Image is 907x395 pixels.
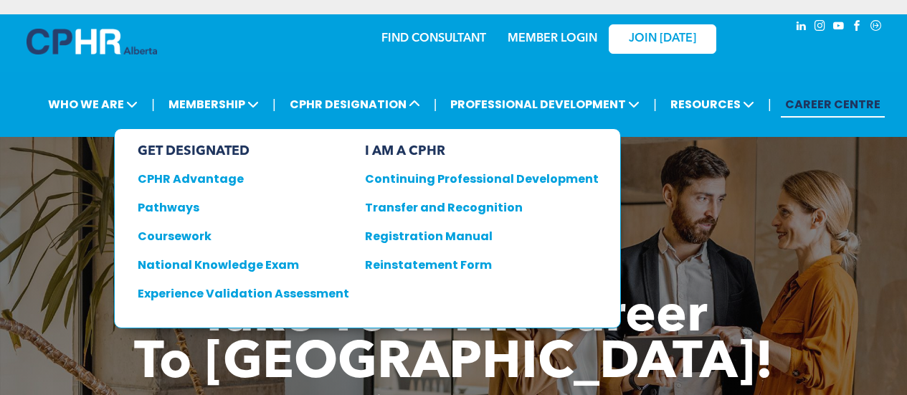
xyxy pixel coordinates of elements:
span: MEMBERSHIP [164,91,263,118]
span: PROFESSIONAL DEVELOPMENT [446,91,644,118]
li: | [151,90,155,119]
div: Continuing Professional Development [365,170,575,188]
a: Transfer and Recognition [365,199,599,216]
div: GET DESIGNATED [138,143,349,159]
a: facebook [850,18,865,37]
a: youtube [831,18,847,37]
span: To [GEOGRAPHIC_DATA]! [134,338,774,390]
div: Transfer and Recognition [365,199,575,216]
div: Registration Manual [365,227,575,245]
a: MEMBER LOGIN [508,33,597,44]
li: | [434,90,437,119]
li: | [653,90,657,119]
a: Registration Manual [365,227,599,245]
a: Coursework [138,227,349,245]
div: I AM A CPHR [365,143,599,159]
a: instagram [812,18,828,37]
a: CPHR Advantage [138,170,349,188]
img: A blue and white logo for cp alberta [27,29,157,54]
span: JOIN [DATE] [629,32,696,46]
a: Continuing Professional Development [365,170,599,188]
a: JOIN [DATE] [609,24,716,54]
span: WHO WE ARE [44,91,142,118]
a: CAREER CENTRE [781,91,885,118]
a: FIND CONSULTANT [381,33,486,44]
a: linkedin [794,18,809,37]
span: CPHR DESIGNATION [285,91,424,118]
div: Experience Validation Assessment [138,285,328,303]
div: Pathways [138,199,328,216]
div: Reinstatement Form [365,256,575,274]
div: Coursework [138,227,328,245]
span: RESOURCES [666,91,759,118]
a: Experience Validation Assessment [138,285,349,303]
a: Social network [868,18,884,37]
a: National Knowledge Exam [138,256,349,274]
a: Reinstatement Form [365,256,599,274]
div: CPHR Advantage [138,170,328,188]
li: | [768,90,771,119]
div: National Knowledge Exam [138,256,328,274]
li: | [272,90,276,119]
a: Pathways [138,199,349,216]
